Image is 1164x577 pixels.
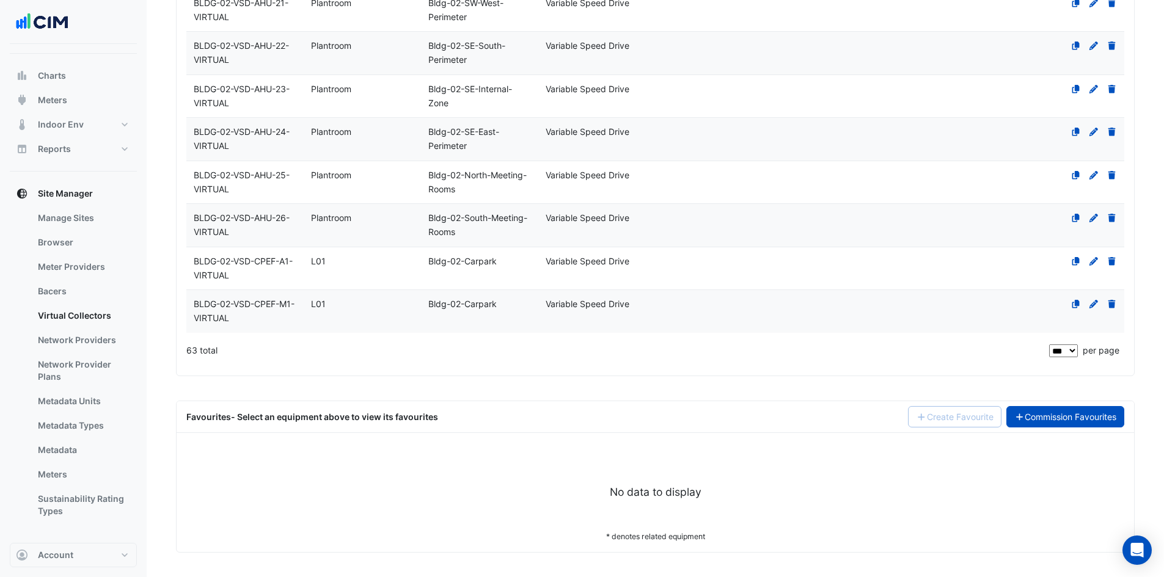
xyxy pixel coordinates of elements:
[194,299,295,323] span: BLDG-02-VSD-CPEF-M1-VIRTUAL
[1107,84,1118,94] a: Delete
[28,279,137,303] a: Bacers
[38,187,93,200] span: Site Manager
[546,212,629,223] span: Variable Speed Drive
[311,256,326,266] span: L01
[15,10,70,34] img: Company Logo
[28,303,137,328] a: Virtual Collectors
[38,70,66,82] span: Charts
[194,84,290,108] span: BLDG-02-VSD-AHU-23-VIRTUAL
[194,40,289,65] span: BLDG-02-VSD-AHU-22-VIRTUAL
[311,170,351,180] span: Plantroom
[1071,84,1082,94] a: Clone Equipment
[38,118,84,131] span: Indoor Env
[546,170,629,180] span: Variable Speed Drive
[546,40,629,51] span: Variable Speed Drive
[1107,256,1118,266] a: Delete
[428,256,497,266] span: Bldg-02-Carpark
[546,299,629,309] span: Variable Speed Drive
[1088,256,1099,266] a: Edit
[28,230,137,255] a: Browser
[194,126,290,151] span: BLDG-02-VSD-AHU-24-VIRTUAL
[38,549,73,561] span: Account
[194,256,293,280] span: BLDG-02-VSD-CPEF-A1-VIRTUAL
[546,84,629,94] span: Variable Speed Drive
[28,462,137,487] a: Meters
[311,212,351,223] span: Plantroom
[194,212,290,237] span: BLDG-02-VSD-AHU-26-VIRTUAL
[28,206,137,230] a: Manage Sites
[10,206,137,528] div: Site Manager
[1122,535,1152,565] div: Open Intercom Messenger
[38,143,71,155] span: Reports
[1071,126,1082,137] a: Clone Equipment
[1088,126,1099,137] a: Edit
[546,256,629,266] span: Variable Speed Drive
[10,64,137,88] button: Charts
[1107,126,1118,137] a: Delete
[28,413,137,438] a: Metadata Types
[186,335,1047,366] div: 63 total
[428,126,499,151] span: Bldg-02-SE-East-Perimeter
[28,487,137,523] a: Sustainability Rating Types
[10,181,137,206] button: Site Manager
[28,328,137,352] a: Network Providers
[1071,170,1082,180] a: Clone Equipment
[1006,406,1125,427] a: Commission Favourites
[1088,84,1099,94] a: Edit
[311,126,351,137] span: Plantroom
[546,126,629,137] span: Variable Speed Drive
[38,94,67,106] span: Meters
[16,118,28,131] app-icon: Indoor Env
[1083,345,1119,355] span: per page
[28,255,137,279] a: Meter Providers
[428,212,527,237] span: Bldg-02-South-Meeting-Rooms
[1071,212,1082,223] a: Clone Equipment
[16,187,28,200] app-icon: Site Manager
[16,143,28,155] app-icon: Reports
[186,484,1124,500] div: No data to display
[28,438,137,462] a: Metadata
[10,112,137,137] button: Indoor Env
[428,299,497,309] span: Bldg-02-Carpark
[1088,212,1099,223] a: Edit
[16,94,28,106] app-icon: Meters
[194,170,290,194] span: BLDG-02-VSD-AHU-25-VIRTUAL
[10,88,137,112] button: Meters
[1107,40,1118,51] a: Delete
[606,532,705,541] small: * denotes related equipment
[1088,40,1099,51] a: Edit
[1107,212,1118,223] a: Delete
[231,412,438,422] span: - Select an equipment above to view its favourites
[1088,299,1099,309] a: Edit
[311,40,351,51] span: Plantroom
[1071,299,1082,309] a: Clone Equipment
[1071,256,1082,266] a: Clone Equipment
[1107,170,1118,180] a: Delete
[428,84,512,108] span: Bldg-02-SE-Internal-Zone
[16,70,28,82] app-icon: Charts
[10,543,137,567] button: Account
[28,352,137,389] a: Network Provider Plans
[10,137,137,161] button: Reports
[28,389,137,413] a: Metadata Units
[1088,170,1099,180] a: Edit
[1071,40,1082,51] a: Clone Equipment
[311,84,351,94] span: Plantroom
[1107,299,1118,309] a: Delete
[186,410,438,423] div: Favourites
[428,40,505,65] span: Bldg-02-SE-South-Perimeter
[311,299,326,309] span: L01
[428,170,527,194] span: Bldg-02-North-Meeting-Rooms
